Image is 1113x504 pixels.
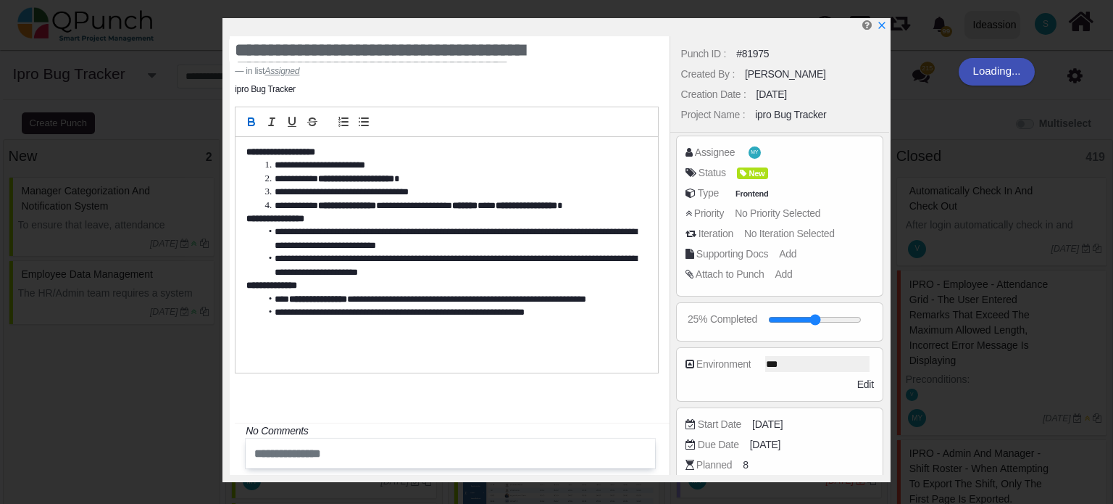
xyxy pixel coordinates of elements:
li: ipro Bug Tracker [235,83,296,96]
i: Edit Punch [862,20,872,30]
a: x [877,20,887,31]
div: Loading... [959,58,1035,86]
i: No Comments [246,425,308,437]
svg: x [877,20,887,30]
